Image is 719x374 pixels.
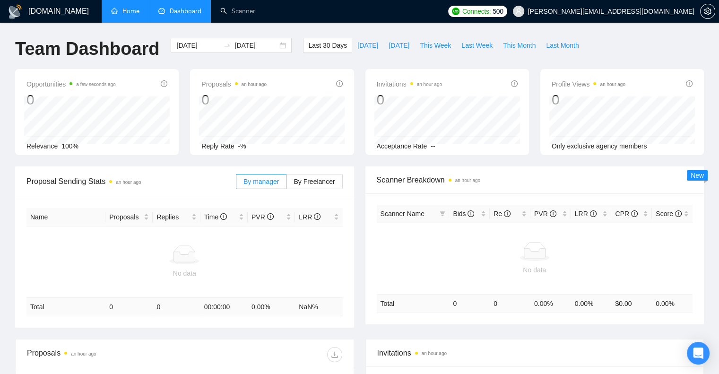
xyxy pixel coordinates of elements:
[498,38,541,53] button: This Month
[381,210,424,217] span: Scanner Name
[503,40,536,51] span: This Month
[652,294,693,313] td: 0.00 %
[156,212,189,222] span: Replies
[611,294,652,313] td: $ 0.00
[248,298,295,316] td: 0.00 %
[493,6,503,17] span: 500
[511,80,518,87] span: info-circle
[377,78,442,90] span: Invitations
[420,40,451,51] span: This Week
[109,212,142,222] span: Proposals
[656,210,681,217] span: Score
[8,4,23,19] img: logo
[504,210,511,217] span: info-circle
[461,40,493,51] span: Last Week
[153,208,200,226] th: Replies
[153,298,200,316] td: 0
[116,180,141,185] time: an hour ago
[534,210,556,217] span: PVR
[700,4,715,19] button: setting
[105,298,153,316] td: 0
[417,82,442,87] time: an hour ago
[30,268,339,278] div: No data
[26,78,116,90] span: Opportunities
[158,8,165,14] span: dashboard
[541,38,584,53] button: Last Month
[530,294,571,313] td: 0.00 %
[515,8,522,15] span: user
[383,38,415,53] button: [DATE]
[546,40,579,51] span: Last Month
[552,142,647,150] span: Only exclusive agency members
[438,207,447,221] span: filter
[389,40,409,51] span: [DATE]
[691,172,704,179] span: New
[490,294,530,313] td: 0
[105,208,153,226] th: Proposals
[267,213,274,220] span: info-circle
[452,8,459,15] img: upwork-logo.png
[71,351,96,357] time: an hour ago
[201,91,267,109] div: 0
[336,80,343,87] span: info-circle
[234,40,277,51] input: End date
[223,42,231,49] span: to
[327,347,342,362] button: download
[26,91,116,109] div: 0
[381,265,689,275] div: No data
[377,347,693,359] span: Invitations
[440,211,445,217] span: filter
[701,8,715,15] span: setting
[377,91,442,109] div: 0
[238,142,246,150] span: -%
[328,351,342,358] span: download
[15,38,159,60] h1: Team Dashboard
[176,40,219,51] input: Start date
[631,210,638,217] span: info-circle
[686,80,693,87] span: info-circle
[552,78,625,90] span: Profile Views
[449,294,490,313] td: 0
[201,78,267,90] span: Proposals
[295,298,342,316] td: NaN %
[61,142,78,150] span: 100%
[294,178,335,185] span: By Freelancer
[220,7,255,15] a: searchScanner
[462,6,491,17] span: Connects:
[352,38,383,53] button: [DATE]
[201,142,234,150] span: Reply Rate
[575,210,597,217] span: LRR
[494,210,511,217] span: Re
[552,91,625,109] div: 0
[453,210,474,217] span: Bids
[377,142,427,150] span: Acceptance Rate
[687,342,710,365] div: Open Intercom Messenger
[26,175,236,187] span: Proposal Sending Stats
[455,178,480,183] time: an hour ago
[422,351,447,356] time: an hour ago
[456,38,498,53] button: Last Week
[161,80,167,87] span: info-circle
[431,142,435,150] span: --
[26,208,105,226] th: Name
[468,210,474,217] span: info-circle
[26,142,58,150] span: Relevance
[600,82,625,87] time: an hour ago
[170,7,201,15] span: Dashboard
[200,298,248,316] td: 00:00:00
[242,82,267,87] time: an hour ago
[220,213,227,220] span: info-circle
[377,174,693,186] span: Scanner Breakdown
[27,347,184,362] div: Proposals
[571,294,612,313] td: 0.00 %
[314,213,321,220] span: info-circle
[251,213,274,221] span: PVR
[615,210,637,217] span: CPR
[377,294,450,313] td: Total
[415,38,456,53] button: This Week
[308,40,347,51] span: Last 30 Days
[550,210,556,217] span: info-circle
[303,38,352,53] button: Last 30 Days
[243,178,279,185] span: By manager
[590,210,597,217] span: info-circle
